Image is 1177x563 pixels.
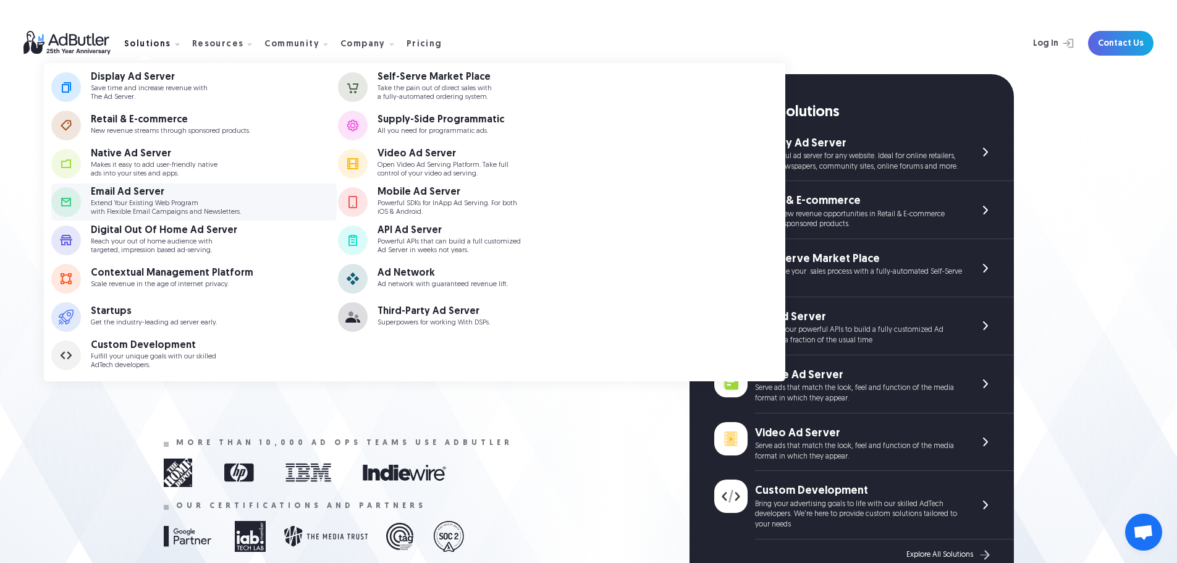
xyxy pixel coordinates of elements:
div: Retail & E-commerce [755,193,962,209]
a: Retail & E-commerce New revenue streams through sponsored products. [51,107,337,144]
div: Open chat [1125,514,1162,551]
a: Native Ad Server Makes it easy to add user-friendly nativeads into your sites and apps. [51,145,337,182]
p: Ad network with guaranteed revenue lift. [378,281,508,289]
a: Custom Development Bring your advertising goals to life with our skilled AdTech developers. We're... [714,471,1014,540]
p: Save time and increase revenue with The Ad Server. [91,85,208,101]
a: Contextual Management Platform Scale revenue in the age of internet privacy. [51,260,337,297]
a: Log In [1000,31,1081,56]
div: Self-Serve Market Place [378,72,492,82]
div: API Ad Server [755,310,962,325]
a: Contact Us [1088,31,1154,56]
a: API Ad Server Powerful APIs that can build a full customizedAd Server in weeks not years. [338,222,623,259]
a: Display Ad Server A powerful ad server for any website. Ideal for online retailers, blogs, newspa... [714,124,1014,182]
div: Supply-Side Programmatic [378,115,504,125]
p: Makes it easy to add user-friendly native ads into your sites and apps. [91,161,217,177]
div: Display Ad Server [755,136,962,151]
p: Fulfill your unique goals with our skilled AdTech developers. [91,353,216,369]
p: Extend Your Existing Web Program with Flexible Email Campaigns and Newsletters. [91,200,241,216]
div: Retail & E-commerce [91,115,250,125]
a: Email Ad Server Extend Your Existing Web Programwith Flexible Email Campaigns and Newsletters. [51,184,337,221]
a: Video Ad Server Serve ads that match the look, feel and function of the media format in which the... [714,413,1014,472]
a: Ad Network Ad network with guaranteed revenue lift. [338,260,623,297]
div: Streamline your sales process with a fully-automated Self-Serve Portal [755,267,962,288]
p: All you need for programmatic ads. [378,127,504,135]
div: Resources [192,40,244,49]
div: Serve ads that match the look, feel and function of the media format in which they appear. [755,441,962,462]
p: Powerful SDKs for InApp Ad Serving. For both iOS & Android. [378,200,517,216]
div: Leverage our powerful APIs to build a fully customized Ad Server in a fraction of the usual time [755,325,962,346]
div: Unlock new revenue opportunities in Retail & E-commerce through sponsored products. [755,210,962,231]
p: Open Video Ad Serving Platform. Take full control of your video ad serving. [378,161,508,177]
div: Company [340,40,386,49]
a: Startups Get the industry-leading ad server early. [51,298,337,336]
p: Get the industry-leading ad server early. [91,319,217,327]
a: Video Ad Server Open Video Ad Serving Platform. Take fullcontrol of your video ad serving. [338,145,623,182]
div: Serve ads that match the look, feel and function of the media format in which they appear. [755,383,962,404]
a: Mobile Ad Server Powerful SDKs for InApp Ad Serving. For bothiOS & Android. [338,184,623,221]
a: Display Ad Server Save time and increase revenue withThe Ad Server. [51,69,337,106]
div: Native Ad Server [91,149,217,159]
a: API Ad Server Leverage our powerful APIs to build a fully customized Ad Server in a fraction of t... [714,297,1014,355]
p: New revenue streams through sponsored products. [91,127,250,135]
div: Featured Solutions [714,103,1014,124]
p: Take the pain out of direct sales with a fully-automated ordering system. [378,85,492,101]
div: Custom Development [91,341,216,350]
div: Contextual Management Platform [91,268,253,278]
div: Pricing [407,40,442,49]
div: Explore All Solutions [906,551,973,559]
div: Startups [91,307,217,316]
p: Reach your out of home audience with targeted, impression based ad-serving. [91,238,237,254]
a: Explore All Solutions [906,547,993,563]
a: Self-Serve Market Place Streamline your sales process with a fully-automated Self-Serve Portal [714,239,1014,297]
div: Bring your advertising goals to life with our skilled AdTech developers. We're here to provide cu... [755,499,962,530]
div: Our certifications and partners [176,502,426,510]
div: Native Ad Server [755,368,962,383]
a: Digital Out Of Home Ad Server Reach your out of home audience withtargeted, impression based ad-s... [51,222,337,259]
div: Community [264,40,319,49]
a: Retail & E-commerce Unlock new revenue opportunities in Retail & E-commerce through sponsored pro... [714,181,1014,239]
div: Solutions [124,40,171,49]
p: Scale revenue in the age of internet privacy. [91,281,253,289]
div: Display Ad Server [91,72,208,82]
a: Custom Development Fulfill your unique goals with our skilledAdTech developers. [51,337,337,374]
div: API Ad Server [378,226,521,235]
a: Supply-Side Programmatic All you need for programmatic ads. [338,107,623,144]
div: Video Ad Server [755,426,962,441]
a: Third-Party Ad Server Superpowers for working With DSPs. [338,298,623,336]
p: Superpowers for working With DSPs. [378,319,490,327]
p: Powerful APIs that can build a full customized Ad Server in weeks not years. [378,238,521,254]
a: Pricing [407,38,452,49]
div: Video Ad Server [378,149,508,159]
div: Email Ad Server [91,187,241,197]
div: Ad Network [378,268,508,278]
div: Self-Serve Market Place [755,252,962,267]
div: Third-Party Ad Server [378,307,490,316]
div: A powerful ad server for any website. Ideal for online retailers, blogs, newspapers, community si... [755,151,962,172]
a: Self-Serve Market Place Take the pain out of direct sales witha fully-automated ordering system. [338,69,623,106]
a: Native Ad Server Serve ads that match the look, feel and function of the media format in which th... [714,355,1014,413]
div: Digital Out Of Home Ad Server [91,226,237,235]
div: Custom Development [755,483,962,499]
div: Mobile Ad Server [378,187,517,197]
div: More than 10,000 ad ops teams use adbutler [176,439,513,447]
